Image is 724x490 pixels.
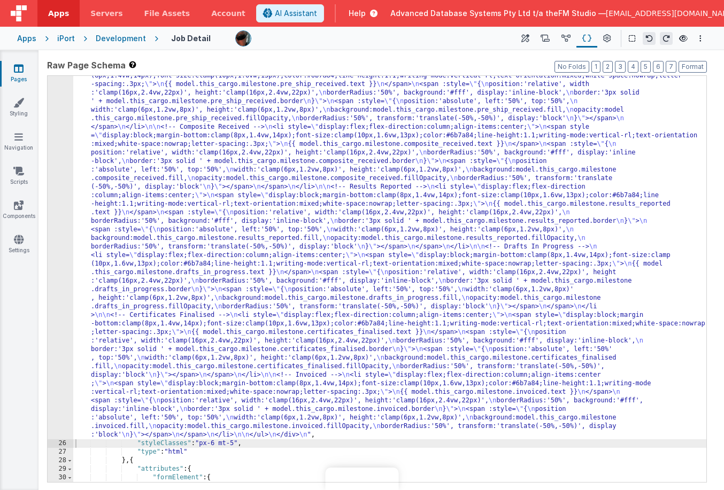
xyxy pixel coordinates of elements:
div: 27 [48,448,73,456]
button: 4 [628,61,638,73]
div: 30 [48,473,73,482]
span: Advanced Database Systems Pty Ltd t/a theFM Studio — [390,8,606,19]
div: 29 [48,465,73,473]
img: 51bd7b176fb848012b2e1c8b642a23b7 [236,31,251,46]
button: No Folds [554,61,589,73]
span: Apps [48,8,69,19]
div: 28 [48,456,73,465]
button: Format [679,61,707,73]
span: File Assets [144,8,190,19]
button: 7 [666,61,676,73]
button: AI Assistant [256,4,324,22]
button: 3 [615,61,626,73]
h4: Job Detail [171,34,211,42]
span: AI Assistant [275,8,317,19]
button: 1 [591,61,600,73]
button: Options [694,32,707,45]
button: 5 [641,61,651,73]
span: Help [349,8,366,19]
button: 6 [653,61,664,73]
div: Apps [17,33,36,44]
button: 2 [603,61,613,73]
span: Raw Page Schema [47,59,126,72]
div: iPort [57,33,75,44]
iframe: Marker.io feedback button [326,468,399,490]
div: 26 [48,439,73,448]
span: Servers [90,8,122,19]
div: Development [96,33,146,44]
